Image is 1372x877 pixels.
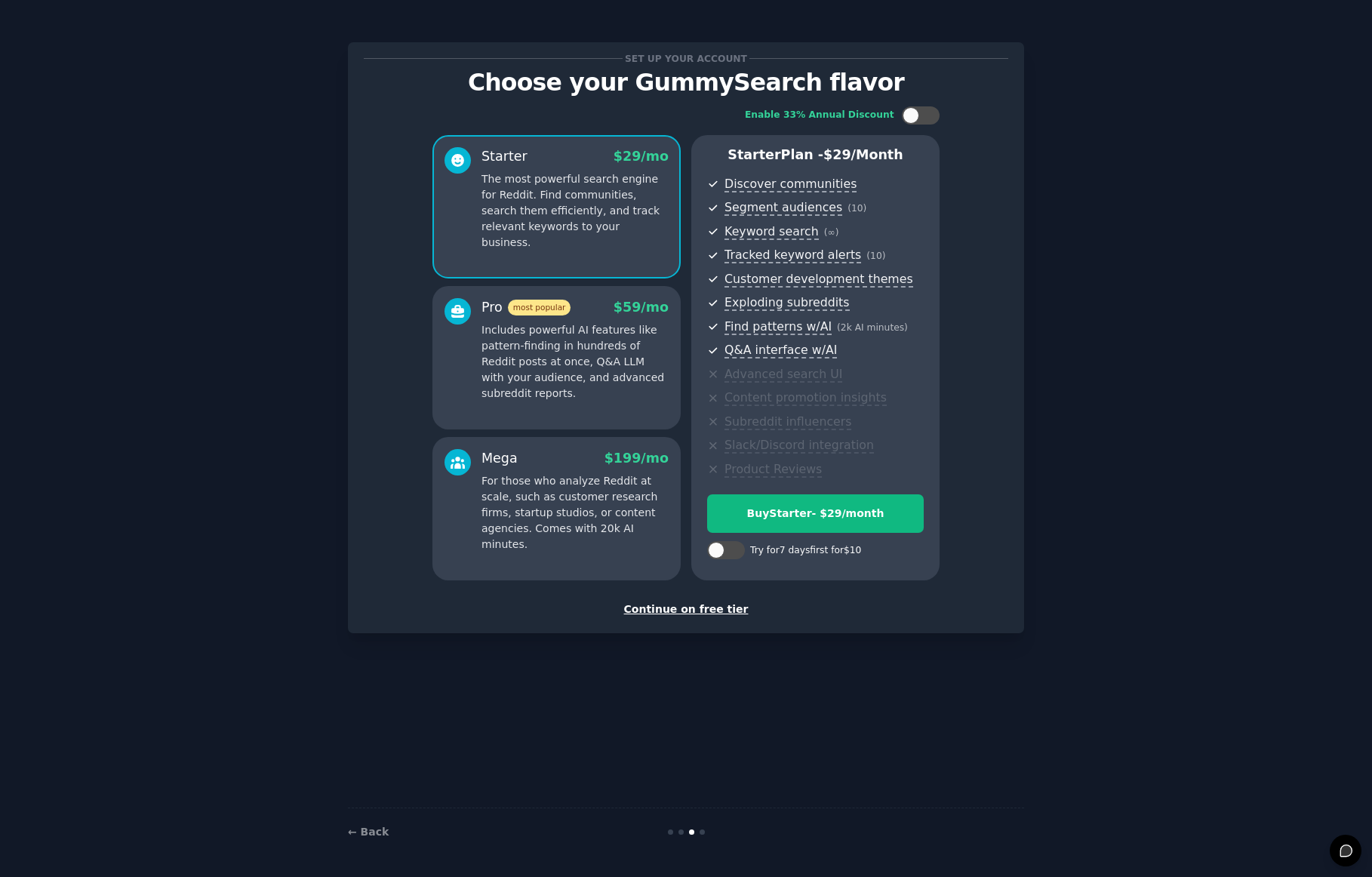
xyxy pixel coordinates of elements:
[837,322,908,333] span: ( 2k AI minutes )
[750,544,861,558] div: Try for 7 days first for $10
[724,248,861,263] span: Tracked keyword alerts
[724,319,832,335] span: Find patterns w/AI
[481,449,518,468] div: Mega
[848,203,866,214] span: ( 10 )
[348,826,389,838] a: ← Back
[481,298,571,317] div: Pro
[724,224,819,240] span: Keyword search
[708,506,923,522] div: Buy Starter - $ 29 /month
[724,200,842,216] span: Segment audiences
[724,462,822,478] span: Product Reviews
[724,438,874,454] span: Slack/Discord integration
[724,295,849,311] span: Exploding subreddits
[745,109,894,122] div: Enable 33% Annual Discount
[481,473,669,552] p: For those who analyze Reddit at scale, such as customer research firms, startup studios, or conte...
[724,343,837,358] span: Q&A interface w/AI
[707,146,924,165] p: Starter Plan -
[604,451,669,466] span: $ 199 /mo
[614,300,669,315] span: $ 59 /mo
[866,251,885,261] span: ( 10 )
[508,300,571,315] span: most popular
[724,414,851,430] span: Subreddit influencers
[724,272,913,288] span: Customer development themes
[724,177,857,192] span: Discover communities
[724,367,842,383] span: Advanced search UI
[823,147,903,162] span: $ 29 /month
[824,227,839,238] span: ( ∞ )
[364,602,1008,617] div: Continue on free tier
[481,171,669,251] p: The most powerful search engine for Reddit. Find communities, search them efficiently, and track ...
[623,51,750,66] span: Set up your account
[707,494,924,533] button: BuyStarter- $29/month
[724,390,887,406] span: Content promotion insights
[364,69,1008,96] p: Choose your GummySearch flavor
[614,149,669,164] span: $ 29 /mo
[481,322,669,402] p: Includes powerful AI features like pattern-finding in hundreds of Reddit posts at once, Q&A LLM w...
[481,147,528,166] div: Starter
